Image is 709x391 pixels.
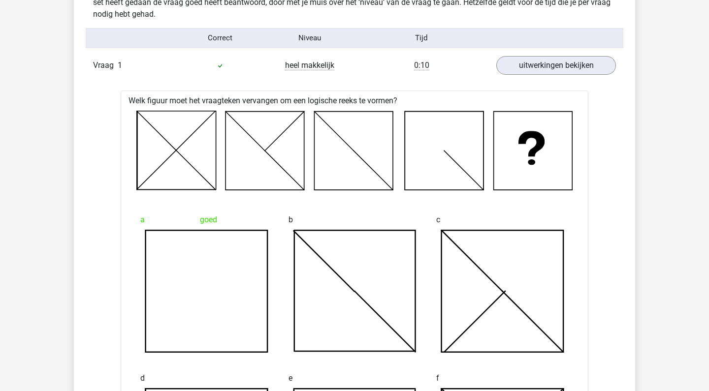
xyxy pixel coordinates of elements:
div: Niveau [265,32,354,44]
span: b [289,210,293,230]
span: 1 [118,60,122,70]
span: e [289,368,292,388]
span: 0:10 [414,60,429,70]
span: d [140,368,145,388]
span: a [140,210,145,230]
div: goed [140,210,273,230]
div: Correct [176,32,265,44]
span: f [436,368,439,388]
span: c [436,210,440,230]
div: Tijd [354,32,489,44]
span: heel makkelijk [285,60,334,70]
a: uitwerkingen bekijken [496,56,616,75]
span: Vraag [93,60,118,71]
